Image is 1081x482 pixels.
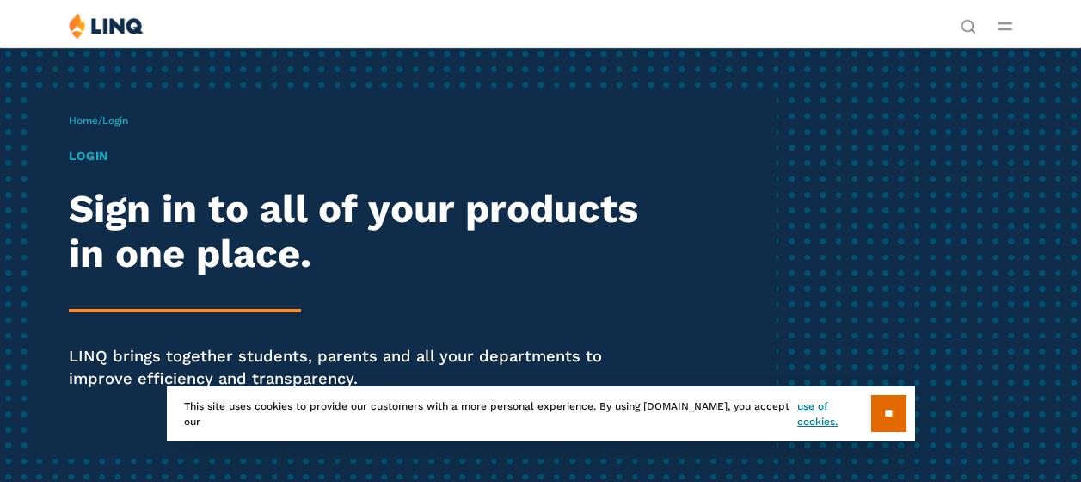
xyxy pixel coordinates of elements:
[69,187,663,276] h2: Sign in to all of your products in one place.
[102,114,128,127] span: Login
[998,16,1012,35] button: Open Main Menu
[167,386,915,441] div: This site uses cookies to provide our customers with a more personal experience. By using [DOMAIN...
[961,17,976,33] button: Open Search Bar
[69,114,98,127] a: Home
[69,147,663,165] h1: Login
[797,399,870,429] a: use of cookies.
[69,12,144,39] img: LINQ | K‑12 Software
[69,345,663,391] p: LINQ brings together students, parents and all your departments to improve efficiency and transpa...
[961,12,976,33] nav: Utility Navigation
[69,114,128,127] span: /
